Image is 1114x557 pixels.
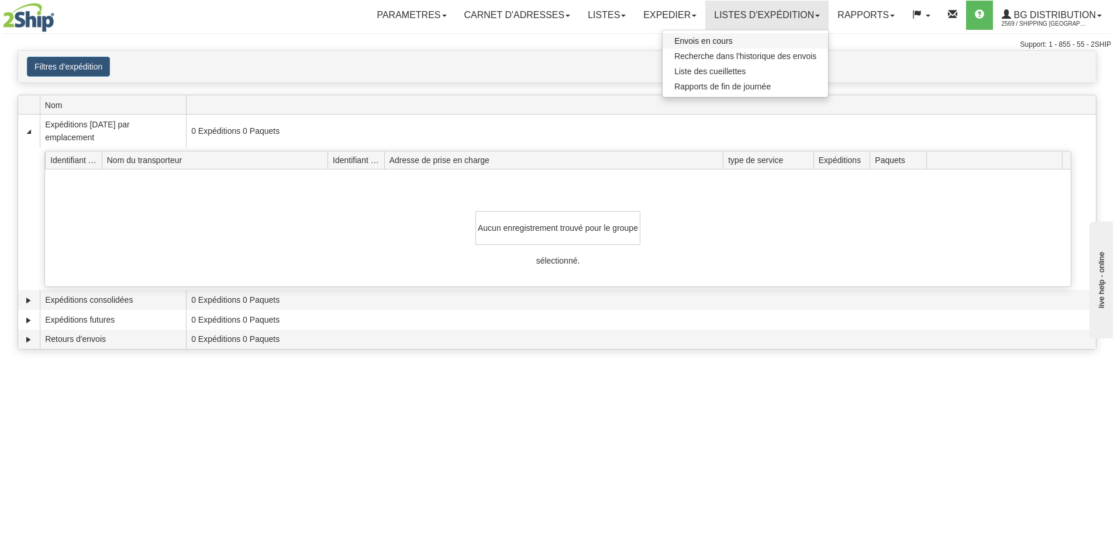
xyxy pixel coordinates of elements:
[107,151,328,169] span: Nom du transporteur
[40,290,186,310] td: Expéditions consolidées
[579,1,634,30] a: Listes
[705,1,829,30] a: LISTES D'EXPÉDITION
[674,82,771,91] span: Rapports de fin de journée
[23,126,35,137] a: Collapse
[475,211,640,245] div: Aucun enregistrement trouvé pour le groupe sélectionné.
[186,310,1096,330] td: 0 Expéditions 0 Paquets
[1087,219,1113,338] iframe: chat widget
[40,115,186,147] td: Expéditions [DATE] par emplacement
[674,36,733,46] span: Envois en cours
[1002,18,1089,30] span: 2569 / Shipping [GEOGRAPHIC_DATA]
[634,1,705,30] a: Expedier
[456,1,580,30] a: Carnet d'adresses
[27,57,110,77] button: Filtres d'expédition
[333,151,384,169] span: Identifiant du lieu
[23,295,35,306] a: Expand
[663,33,828,49] a: Envois en cours
[186,115,1096,147] td: 0 Expéditions 0 Paquets
[3,3,54,32] img: logo2569.jpg
[674,51,816,61] span: Recherche dans l'historique des envois
[23,314,35,326] a: Expand
[186,330,1096,350] td: 0 Expéditions 0 Paquets
[40,330,186,350] td: Retours d'envois
[23,334,35,345] a: Expand
[3,40,1111,50] div: Support: 1 - 855 - 55 - 2SHIP
[728,151,813,169] span: type de service
[663,64,828,79] a: Liste des cueillettes
[674,67,746,76] span: Liste des cueillettes
[389,151,723,169] span: Adresse de prise en charge
[50,151,102,169] span: Identifiant de l'opérateur
[875,151,926,169] span: Paquets
[368,1,455,30] a: Parametres
[663,49,828,64] a: Recherche dans l'historique des envois
[1011,10,1096,20] span: BG Distribution
[993,1,1110,30] a: BG Distribution 2569 / Shipping [GEOGRAPHIC_DATA]
[9,10,108,19] div: live help - online
[40,310,186,330] td: Expéditions futures
[186,290,1096,310] td: 0 Expéditions 0 Paquets
[819,151,870,169] span: Expéditions
[663,79,828,94] a: Rapports de fin de journée
[45,96,186,114] span: Nom
[829,1,903,30] a: Rapports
